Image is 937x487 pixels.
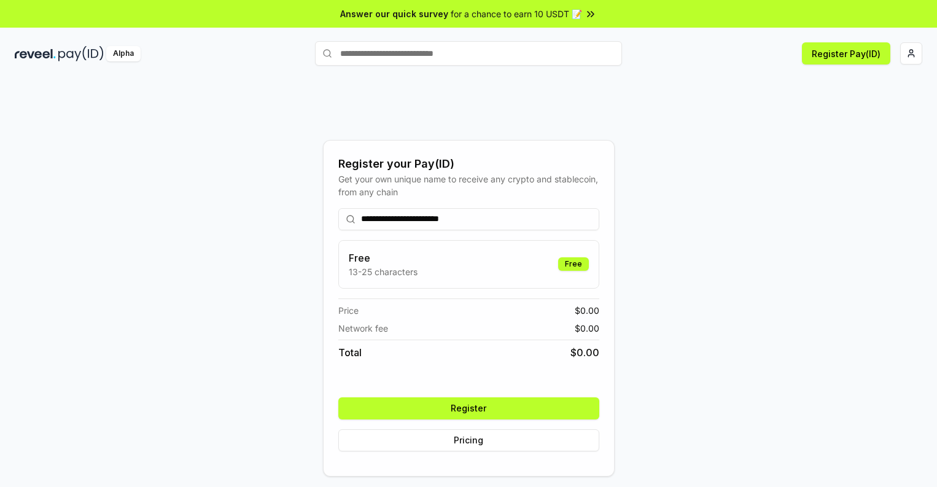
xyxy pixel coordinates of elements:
[338,173,599,198] div: Get your own unique name to receive any crypto and stablecoin, from any chain
[338,304,359,317] span: Price
[338,322,388,335] span: Network fee
[575,304,599,317] span: $ 0.00
[558,257,589,271] div: Free
[338,397,599,419] button: Register
[106,46,141,61] div: Alpha
[338,429,599,451] button: Pricing
[349,265,418,278] p: 13-25 characters
[338,155,599,173] div: Register your Pay(ID)
[15,46,56,61] img: reveel_dark
[338,345,362,360] span: Total
[802,42,890,64] button: Register Pay(ID)
[340,7,448,20] span: Answer our quick survey
[349,251,418,265] h3: Free
[570,345,599,360] span: $ 0.00
[58,46,104,61] img: pay_id
[575,322,599,335] span: $ 0.00
[451,7,582,20] span: for a chance to earn 10 USDT 📝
